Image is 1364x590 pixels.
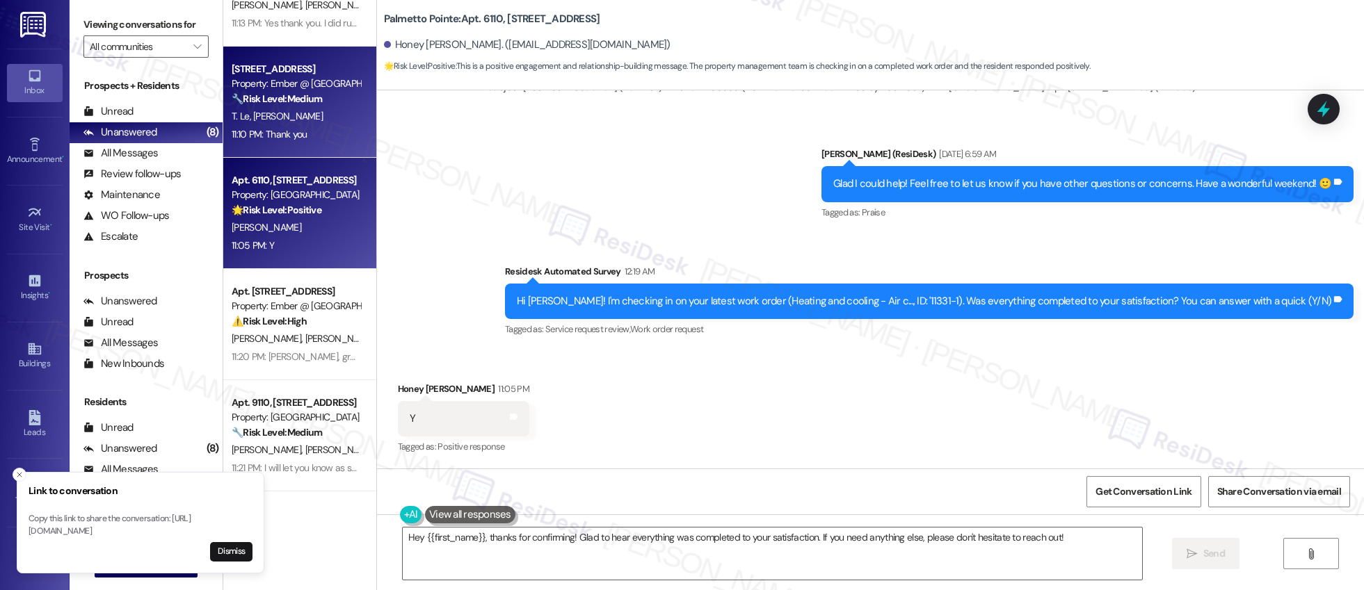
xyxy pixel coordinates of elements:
[29,484,252,498] h3: Link to conversation
[232,299,360,313] div: Property: Ember @ [GEOGRAPHIC_DATA]
[253,110,323,122] span: [PERSON_NAME]
[232,426,322,439] strong: 🔧 Risk Level: Medium
[83,167,181,181] div: Review follow-ups
[833,177,1331,191] div: Glad I could help! Feel free to let us know if you have other questions or concerns. Have a wonde...
[384,59,1091,74] span: : This is a positive engagement and relationship-building message. The property management team i...
[232,410,360,425] div: Property: [GEOGRAPHIC_DATA]
[1208,476,1350,507] button: Share Conversation via email
[232,284,360,299] div: Apt. [STREET_ADDRESS]
[83,420,134,435] div: Unread
[83,336,158,350] div: All Messages
[384,38,671,52] div: Honey [PERSON_NAME]. ([EMAIL_ADDRESS][DOMAIN_NAME])
[13,468,26,482] button: Close toast
[384,12,600,26] b: Palmetto Pointe: Apt. 6110, [STREET_ADDRESS]
[630,323,703,335] span: Work order request
[232,76,360,91] div: Property: Ember @ [GEOGRAPHIC_DATA]
[29,513,252,537] p: Copy this link to share the conversation: [URL][DOMAIN_NAME]
[7,474,63,511] a: Templates •
[7,406,63,443] a: Leads
[20,12,49,38] img: ResiDesk Logo
[232,128,307,140] div: 11:10 PM: Thank you
[1217,484,1341,499] span: Share Conversation via email
[403,527,1142,580] textarea: Hey {{first_name}}, thanks for confirming! Glad to hear everything was completed to your satisfac...
[517,294,1331,309] div: Hi [PERSON_NAME]! I'm checking in on your latest work order (Heating and cooling - Air c..., ID: ...
[398,436,529,457] div: Tagged as:
[232,110,253,122] span: T. Le
[7,201,63,238] a: Site Visit •
[232,332,305,345] span: [PERSON_NAME]
[1086,476,1201,507] button: Get Conversation Link
[203,438,223,459] div: (8)
[83,357,164,371] div: New Inbounds
[90,35,186,58] input: All communities
[505,319,1354,339] div: Tagged as:
[83,188,160,202] div: Maintenance
[1172,538,1239,569] button: Send
[505,264,1354,284] div: Residesk Automated Survey
[48,288,50,298] span: •
[7,269,63,306] a: Insights •
[862,206,885,218] span: Praise
[70,79,223,93] div: Prospects + Residents
[232,443,305,456] span: [PERSON_NAME]
[232,62,360,76] div: [STREET_ADDRESS]
[232,315,307,327] strong: ⚠️ Risk Level: High
[621,264,655,279] div: 12:19 AM
[83,315,134,329] div: Unread
[936,147,996,161] div: [DATE] 6:59 AM
[545,323,630,335] span: Service request review ,
[232,221,301,233] span: [PERSON_NAME]
[83,294,157,309] div: Unanswered
[398,382,529,401] div: Honey [PERSON_NAME]
[83,14,209,35] label: Viewing conversations for
[70,395,223,409] div: Residents
[232,395,360,410] div: Apt. 9110, [STREET_ADDRESS]
[83,441,157,456] div: Unanswered
[62,152,64,162] span: •
[1096,484,1192,499] span: Get Conversation Link
[232,173,360,188] div: Apt. 6110, [STREET_ADDRESS]
[83,208,169,223] div: WO Follow-ups
[232,461,506,474] div: 11:21 PM: I will let you know as soon as I receive a reply from the team.
[83,146,158,161] div: All Messages
[305,443,374,456] span: [PERSON_NAME]
[70,268,223,283] div: Prospects
[1203,546,1225,561] span: Send
[232,92,322,105] strong: 🔧 Risk Level: Medium
[7,542,63,580] a: Account
[232,17,727,29] div: 11:13 PM: Yes thank you. I did run into the guys earlier and they let me know they should be gett...
[232,239,274,252] div: 11:05 PM: Y
[495,382,529,396] div: 11:05 PM
[83,125,157,140] div: Unanswered
[203,122,223,143] div: (8)
[50,220,52,230] span: •
[1306,548,1316,559] i: 
[83,104,134,119] div: Unread
[210,542,252,562] button: Dismiss
[1187,548,1197,559] i: 
[384,60,456,72] strong: 🌟 Risk Level: Positive
[821,202,1354,222] div: Tagged as:
[438,441,504,452] span: Positive response
[232,188,360,202] div: Property: [GEOGRAPHIC_DATA]
[83,229,138,244] div: Escalate
[410,411,415,426] div: Y
[7,64,63,101] a: Inbox
[232,204,321,216] strong: 🌟 Risk Level: Positive
[821,147,1354,166] div: [PERSON_NAME] (ResiDesk)
[305,332,378,345] span: [PERSON_NAME]
[193,41,201,52] i: 
[7,337,63,375] a: Buildings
